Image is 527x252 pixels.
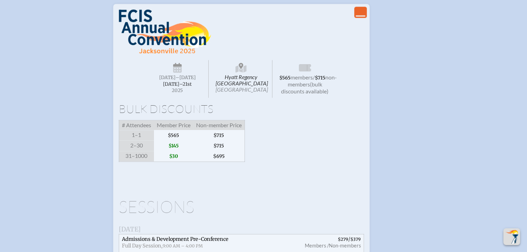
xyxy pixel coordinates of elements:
[154,140,193,151] span: $145
[159,75,176,81] span: [DATE]
[154,120,193,130] span: Member Price
[119,9,211,54] img: FCIS Convention 2025
[503,228,520,245] button: Scroll Top
[193,120,245,130] span: Non-member Price
[350,236,361,242] span: $379
[338,236,348,242] span: $279
[163,81,192,87] span: [DATE]–⁠21st
[119,130,154,140] span: 1–1
[210,60,272,98] span: Hyatt Regency [GEOGRAPHIC_DATA]
[119,151,154,162] span: 31–1000
[119,140,154,151] span: 2–30
[163,243,203,248] span: 9:00 AM – 4:00 PM
[154,151,193,162] span: $30
[281,81,328,94] span: (bulk discounts available)
[193,140,245,151] span: $715
[290,74,313,81] span: members
[305,242,329,248] span: Members /
[279,75,290,81] span: $565
[176,75,196,81] span: –[DATE]
[288,74,337,87] span: non-members
[152,88,203,93] span: 2025
[329,242,361,248] span: Non-members
[119,120,154,130] span: # Attendees
[119,225,141,233] span: [DATE]
[119,198,364,215] h1: Sessions
[297,234,364,251] span: /
[315,75,325,81] span: $715
[313,74,315,81] span: /
[505,230,519,244] img: To the top
[122,242,163,249] span: Full Day Session,
[119,103,364,114] h1: Bulk Discounts
[193,151,245,162] span: $695
[154,130,193,140] span: $565
[216,86,268,93] span: [GEOGRAPHIC_DATA]
[122,236,228,242] span: Admissions & Development Pre-Conference
[193,130,245,140] span: $715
